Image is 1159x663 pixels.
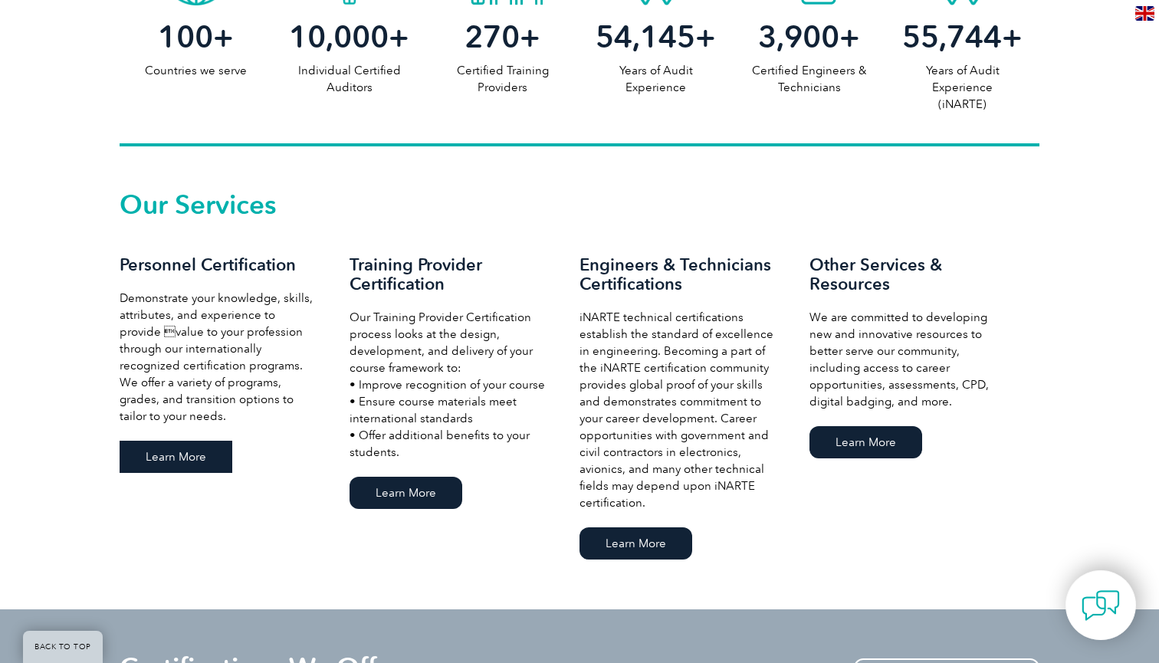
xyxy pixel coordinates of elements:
img: en [1135,6,1154,21]
a: Learn More [120,441,232,473]
span: 10,000 [289,18,389,55]
span: 100 [158,18,213,55]
img: contact-chat.png [1082,586,1120,625]
p: iNARTE technical certifications establish the standard of excellence in engineering. Becoming a p... [579,309,779,511]
a: Learn More [350,477,462,509]
h2: + [579,25,733,49]
p: Our Training Provider Certification process looks at the design, development, and delivery of you... [350,309,549,461]
p: Years of Audit Experience [579,62,733,96]
span: 54,145 [596,18,695,55]
a: Learn More [579,527,692,560]
h2: + [273,25,426,49]
p: Individual Certified Auditors [273,62,426,96]
p: We are committed to developing new and innovative resources to better serve our community, includ... [809,309,1009,410]
h2: + [426,25,579,49]
h3: Training Provider Certification [350,255,549,294]
p: Years of Audit Experience (iNARTE) [886,62,1039,113]
h3: Personnel Certification [120,255,319,274]
h2: + [733,25,886,49]
a: Learn More [809,426,922,458]
h3: Engineers & Technicians Certifications [579,255,779,294]
h2: + [120,25,273,49]
h2: + [886,25,1039,49]
h3: Other Services & Resources [809,255,1009,294]
span: 55,744 [902,18,1002,55]
p: Countries we serve [120,62,273,79]
p: Certified Training Providers [426,62,579,96]
h2: Our Services [120,192,1039,217]
span: 270 [465,18,520,55]
a: BACK TO TOP [23,631,103,663]
p: Demonstrate your knowledge, skills, attributes, and experience to provide value to your professi... [120,290,319,425]
p: Certified Engineers & Technicians [733,62,886,96]
span: 3,900 [758,18,839,55]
